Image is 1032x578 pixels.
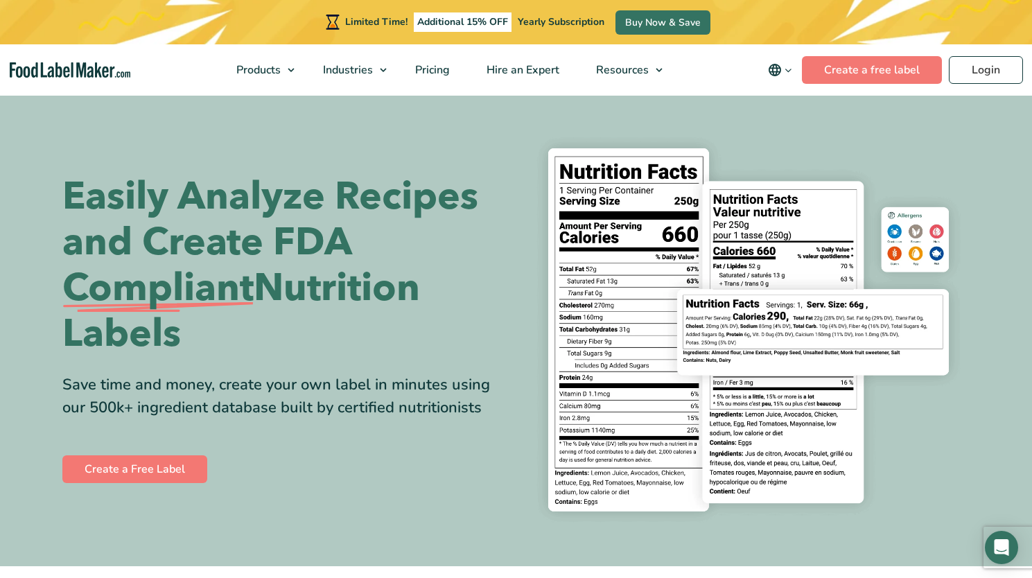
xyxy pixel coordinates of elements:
[218,44,301,96] a: Products
[62,174,506,357] h1: Easily Analyze Recipes and Create FDA Nutrition Labels
[578,44,670,96] a: Resources
[469,44,575,96] a: Hire an Expert
[411,62,451,78] span: Pricing
[985,531,1018,564] div: Open Intercom Messenger
[319,62,374,78] span: Industries
[482,62,561,78] span: Hire an Expert
[345,15,408,28] span: Limited Time!
[305,44,394,96] a: Industries
[592,62,650,78] span: Resources
[62,265,254,311] span: Compliant
[62,374,506,419] div: Save time and money, create your own label in minutes using our 500k+ ingredient database built b...
[615,10,710,35] a: Buy Now & Save
[414,12,511,32] span: Additional 15% OFF
[397,44,465,96] a: Pricing
[232,62,282,78] span: Products
[62,455,207,483] a: Create a Free Label
[949,56,1023,84] a: Login
[802,56,942,84] a: Create a free label
[518,15,604,28] span: Yearly Subscription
